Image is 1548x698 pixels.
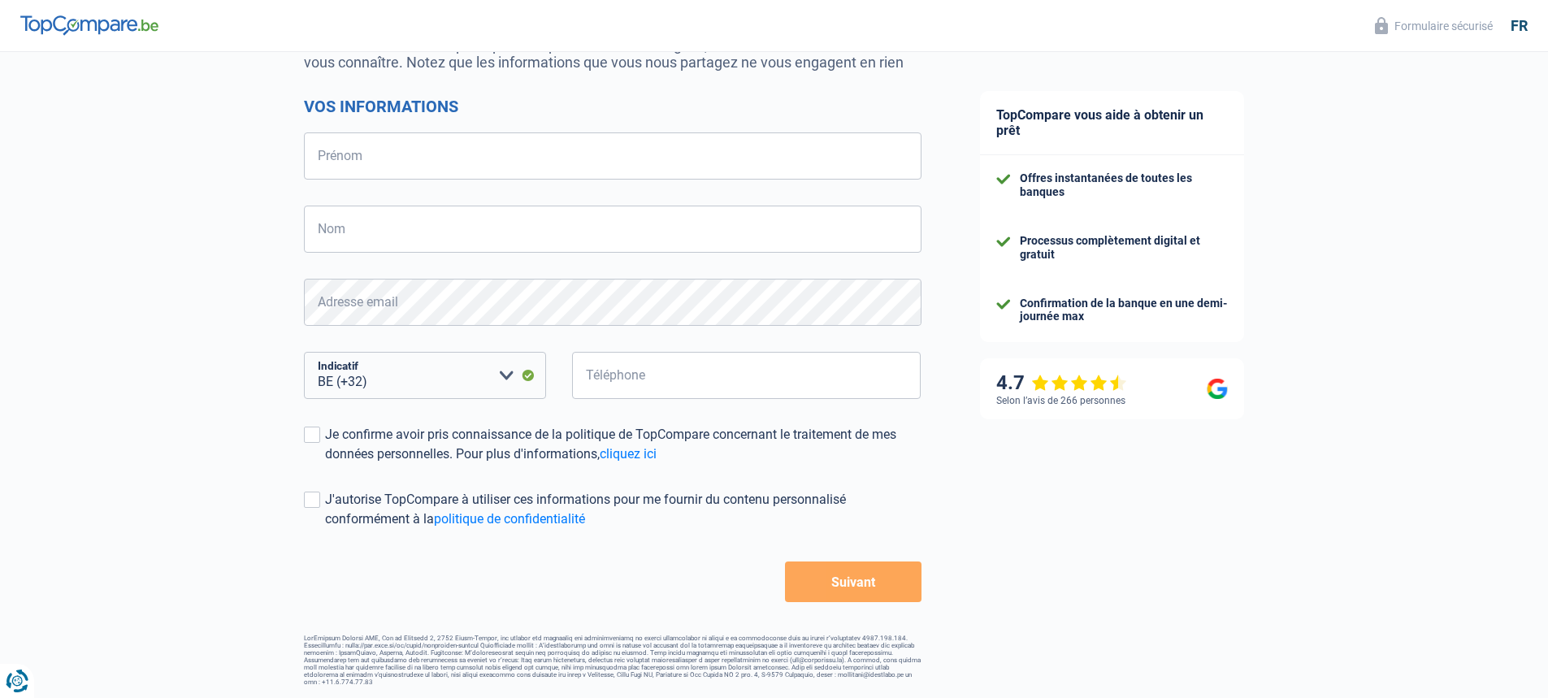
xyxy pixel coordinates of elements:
footer: LorEmipsum Dolorsi AME, Con ad Elitsedd 2, 2752 Eiusm-Tempor, inc utlabor etd magnaaliq eni admin... [304,635,921,686]
div: 4.7 [996,371,1127,395]
div: Offres instantanées de toutes les banques [1020,171,1228,199]
div: fr [1511,17,1528,35]
div: TopCompare vous aide à obtenir un prêt [980,91,1244,155]
p: Afin de trouver tous les prêts pour lesquelles vous êtes éligible, nous avons besoin de mieux vou... [304,37,921,71]
div: J'autorise TopCompare à utiliser ces informations pour me fournir du contenu personnalisé conform... [325,490,921,529]
img: TopCompare Logo [20,15,158,35]
input: 401020304 [572,352,921,399]
div: Selon l’avis de 266 personnes [996,395,1125,406]
button: Formulaire sécurisé [1365,12,1502,39]
div: Confirmation de la banque en une demi-journée max [1020,297,1228,324]
button: Suivant [785,561,921,602]
div: Processus complètement digital et gratuit [1020,234,1228,262]
h2: Vos informations [304,97,921,116]
div: Je confirme avoir pris connaissance de la politique de TopCompare concernant le traitement de mes... [325,425,921,464]
a: cliquez ici [600,446,657,462]
a: politique de confidentialité [434,511,585,527]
